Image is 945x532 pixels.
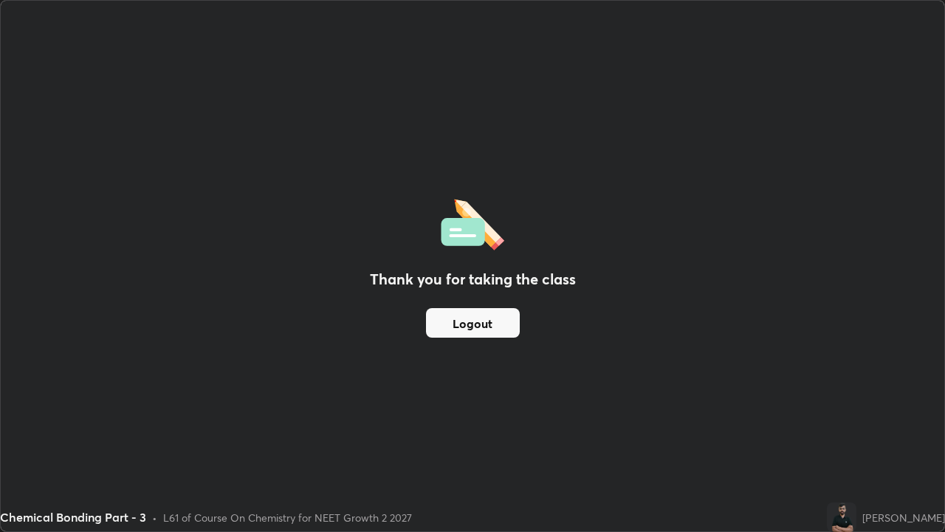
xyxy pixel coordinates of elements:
button: Logout [426,308,520,338]
div: • [152,510,157,525]
img: offlineFeedback.1438e8b3.svg [441,194,504,250]
div: L61 of Course On Chemistry for NEET Growth 2 2027 [163,510,412,525]
div: [PERSON_NAME] [862,510,945,525]
img: 389f4bdc53ec4d96b1e1bd1f524e2cc9.png [827,502,856,532]
h2: Thank you for taking the class [370,268,576,290]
